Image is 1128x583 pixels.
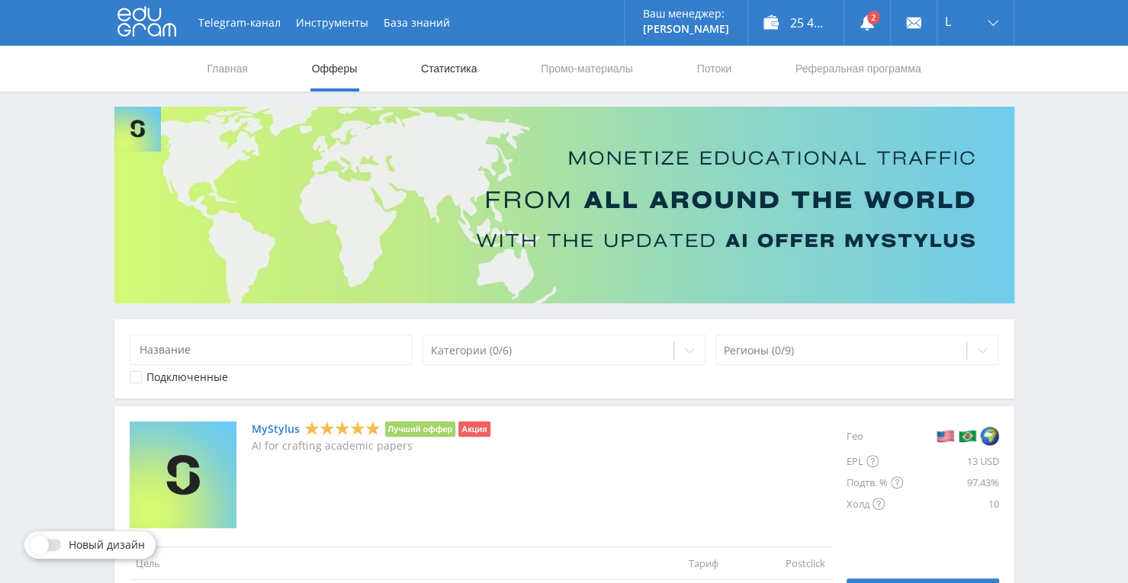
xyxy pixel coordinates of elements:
p: AI for crafting academic papers [252,440,490,452]
a: Офферы [310,46,359,91]
div: Подключенные [146,371,228,383]
span: L [945,15,951,27]
div: Подтв. % [847,472,903,493]
span: Новый дизайн [69,539,145,551]
a: Статистика [419,46,479,91]
p: [PERSON_NAME] [643,23,729,35]
td: Тариф [618,546,725,579]
div: 10 [903,493,999,514]
a: Потоки [695,46,733,91]
a: Промо-материалы [539,46,634,91]
div: 13 USD [903,450,999,472]
img: Banner [114,107,1014,303]
div: Холд [847,493,903,514]
input: Название [130,335,413,365]
div: 97.43% [903,472,999,493]
a: MyStylus [252,423,300,435]
div: Гео [847,421,903,450]
li: Лучший оффер [385,421,456,437]
img: MyStylus [130,421,236,528]
p: Ваш менеджер: [643,8,729,20]
div: 5 Stars [304,421,381,437]
li: Акция [458,421,490,437]
td: Postclick [725,546,831,579]
div: EPL [847,450,903,472]
td: Цель [130,546,618,579]
a: Реферальная программа [794,46,923,91]
a: Главная [206,46,249,91]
